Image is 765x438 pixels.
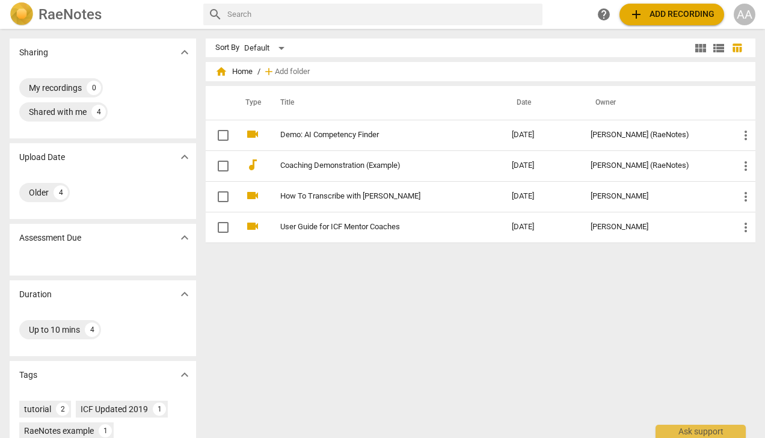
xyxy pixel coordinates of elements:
[245,188,260,203] span: videocam
[263,66,275,78] span: add
[280,131,469,140] a: Demo: AI Competency Finder
[227,5,538,24] input: Search
[19,232,81,244] p: Assessment Due
[692,39,710,57] button: Tile view
[10,2,34,26] img: Logo
[153,403,166,416] div: 1
[739,220,753,235] span: more_vert
[591,192,719,201] div: [PERSON_NAME]
[215,43,239,52] div: Sort By
[19,46,48,59] p: Sharing
[502,181,581,212] td: [DATE]
[87,81,101,95] div: 0
[656,425,746,438] div: Ask support
[177,150,192,164] span: expand_more
[19,288,52,301] p: Duration
[215,66,227,78] span: home
[29,82,82,94] div: My recordings
[56,403,69,416] div: 2
[177,230,192,245] span: expand_more
[728,39,746,57] button: Table view
[24,403,51,415] div: tutorial
[619,4,724,25] button: Upload
[629,7,644,22] span: add
[280,161,469,170] a: Coaching Demonstration (Example)
[29,106,87,118] div: Shared with me
[245,158,260,172] span: audiotrack
[19,151,65,164] p: Upload Date
[739,159,753,173] span: more_vert
[593,4,615,25] a: Help
[629,7,714,22] span: Add recording
[597,7,611,22] span: help
[177,368,192,382] span: expand_more
[29,187,49,199] div: Older
[176,148,194,166] button: Show more
[81,403,148,415] div: ICF Updated 2019
[502,86,581,120] th: Date
[208,7,223,22] span: search
[245,127,260,141] span: videocam
[710,39,728,57] button: List view
[19,369,37,381] p: Tags
[711,41,726,55] span: view_list
[244,39,289,58] div: Default
[54,185,68,200] div: 4
[245,219,260,233] span: videocam
[177,287,192,301] span: expand_more
[176,285,194,303] button: Show more
[236,86,266,120] th: Type
[591,223,719,232] div: [PERSON_NAME]
[176,366,194,384] button: Show more
[731,42,743,54] span: table_chart
[739,128,753,143] span: more_vert
[502,120,581,150] td: [DATE]
[502,212,581,242] td: [DATE]
[10,2,194,26] a: LogoRaeNotes
[99,424,112,437] div: 1
[266,86,502,120] th: Title
[734,4,755,25] button: AA
[581,86,729,120] th: Owner
[85,322,99,337] div: 4
[257,67,260,76] span: /
[91,105,106,119] div: 4
[591,131,719,140] div: [PERSON_NAME] (RaeNotes)
[176,43,194,61] button: Show more
[739,190,753,204] span: more_vert
[215,66,253,78] span: Home
[693,41,708,55] span: view_module
[29,324,80,336] div: Up to 10 mins
[24,425,94,437] div: RaeNotes example
[177,45,192,60] span: expand_more
[275,67,310,76] span: Add folder
[38,6,102,23] h2: RaeNotes
[591,161,719,170] div: [PERSON_NAME] (RaeNotes)
[280,192,469,201] a: How To Transcribe with [PERSON_NAME]
[280,223,469,232] a: User Guide for ICF Mentor Coaches
[176,229,194,247] button: Show more
[502,150,581,181] td: [DATE]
